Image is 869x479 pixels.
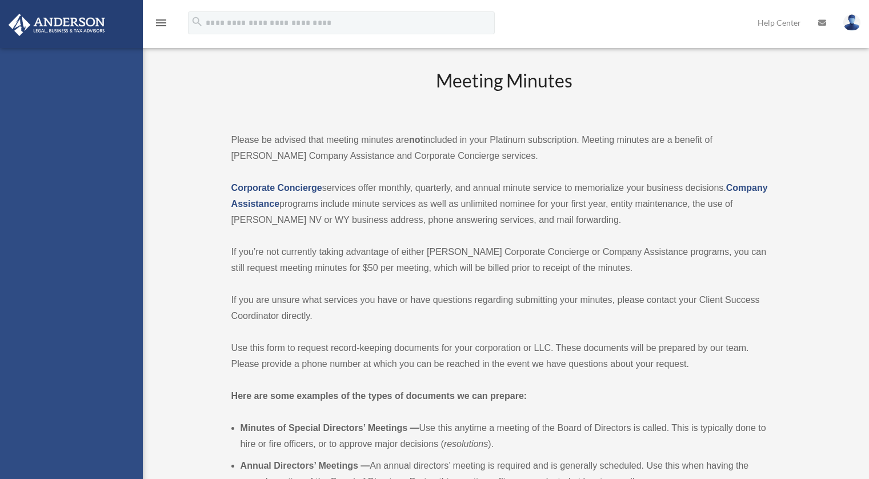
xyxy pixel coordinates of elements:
[231,68,778,115] h2: Meeting Minutes
[231,180,778,228] p: services offer monthly, quarterly, and annual minute service to memorialize your business decisio...
[843,14,860,31] img: User Pic
[191,15,203,28] i: search
[231,292,778,324] p: If you are unsure what services you have or have questions regarding submitting your minutes, ple...
[231,391,527,401] strong: Here are some examples of the types of documents we can prepare:
[5,14,109,36] img: Anderson Advisors Platinum Portal
[154,16,168,30] i: menu
[241,461,370,470] b: Annual Directors’ Meetings —
[231,183,768,209] a: Company Assistance
[231,183,322,193] a: Corporate Concierge
[231,244,778,276] p: If you’re not currently taking advantage of either [PERSON_NAME] Corporate Concierge or Company A...
[241,420,778,452] li: Use this anytime a meeting of the Board of Directors is called. This is typically done to hire or...
[231,340,778,372] p: Use this form to request record-keeping documents for your corporation or LLC. These documents wi...
[444,439,488,449] em: resolutions
[241,423,419,433] b: Minutes of Special Directors’ Meetings —
[409,135,423,145] strong: not
[154,20,168,30] a: menu
[231,132,778,164] p: Please be advised that meeting minutes are included in your Platinum subscription. Meeting minute...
